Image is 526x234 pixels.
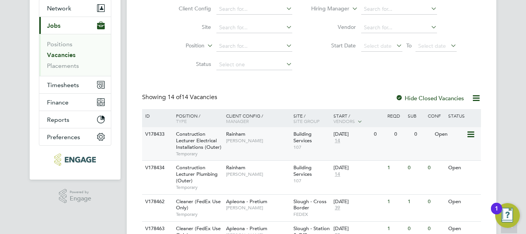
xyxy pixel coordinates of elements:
div: [DATE] [333,226,384,232]
input: Search for... [361,22,437,33]
button: Reports [39,111,111,128]
div: Start / [332,109,385,128]
div: Conf [426,109,446,122]
div: Open [446,195,480,209]
span: 14 Vacancies [168,93,217,101]
div: Sub [406,109,426,122]
label: Site [167,24,211,30]
div: V178434 [143,161,170,175]
span: Select date [364,42,392,49]
span: [PERSON_NAME] [226,171,290,177]
a: Placements [47,62,79,69]
span: Construction Lecturer Plumbing (Outer) [176,164,218,184]
span: [PERSON_NAME] [226,138,290,144]
span: Site Group [293,118,320,124]
span: [PERSON_NAME] [226,205,290,211]
span: Temporary [176,211,222,217]
span: Rainham [226,131,245,137]
div: Jobs [39,34,111,76]
div: 0 [406,161,426,175]
div: [DATE] [333,199,384,205]
div: Position / [170,109,224,128]
button: Open Resource Center, 1 new notification [495,203,520,228]
span: Engage [70,195,91,202]
label: Hide Closed Vacancies [395,94,464,102]
span: Apleona - Pretium [226,225,267,232]
span: Type [176,118,187,124]
div: Open [446,161,480,175]
button: Preferences [39,128,111,145]
span: 14 [333,138,341,144]
button: Jobs [39,17,111,34]
div: 0 [372,127,392,141]
input: Search for... [216,4,292,15]
span: To [404,40,414,51]
input: Search for... [216,22,292,33]
span: Manager [226,118,249,124]
span: Construction Lecturer Electrical Installations (Outer) [176,131,221,150]
label: Vendor [312,24,356,30]
div: Reqd [385,109,405,122]
div: [DATE] [333,165,384,171]
div: Client Config / [224,109,291,128]
div: Site / [291,109,332,128]
span: Temporary [176,151,222,157]
label: Start Date [312,42,356,49]
div: 1 [385,161,405,175]
div: Open [433,127,466,141]
button: Timesheets [39,76,111,93]
span: Building Services [293,164,312,177]
span: Finance [47,99,69,106]
a: Powered byEngage [59,189,92,204]
div: ID [143,109,170,122]
a: Vacancies [47,51,75,59]
input: Search for... [361,4,437,15]
span: 39 [333,205,341,211]
span: Cleaner (FedEx Use Only) [176,198,221,211]
div: 0 [426,161,446,175]
span: 14 [333,171,341,178]
div: 1 [495,209,498,219]
span: Apleona - Pretium [226,198,267,205]
div: Showing [142,93,219,101]
span: Slough - Cross Border [293,198,327,211]
span: FEDEX [293,211,330,217]
span: Network [47,5,71,12]
span: Jobs [47,22,60,29]
span: Temporary [176,184,222,190]
span: 14 of [168,93,181,101]
input: Search for... [216,41,292,52]
label: Status [167,61,211,67]
label: Hiring Manager [305,5,349,13]
button: Finance [39,94,111,111]
span: Preferences [47,133,80,141]
label: Position [160,42,204,50]
span: 107 [293,144,330,150]
input: Select one [216,59,292,70]
div: 0 [412,127,432,141]
span: Timesheets [47,81,79,89]
span: Building Services [293,131,312,144]
span: Reports [47,116,69,123]
div: V178462 [143,195,170,209]
span: 107 [293,178,330,184]
div: 0 [392,127,412,141]
div: V178433 [143,127,170,141]
a: Positions [47,40,72,48]
div: [DATE] [333,131,370,138]
span: Vendors [333,118,355,124]
a: Go to home page [39,153,111,166]
span: Rainham [226,164,245,171]
span: Powered by [70,189,91,195]
span: Select date [418,42,446,49]
div: 1 [406,195,426,209]
div: Status [446,109,480,122]
img: conceptresources-logo-retina.png [54,153,95,166]
label: Client Config [167,5,211,12]
div: 1 [385,195,405,209]
div: 0 [426,195,446,209]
